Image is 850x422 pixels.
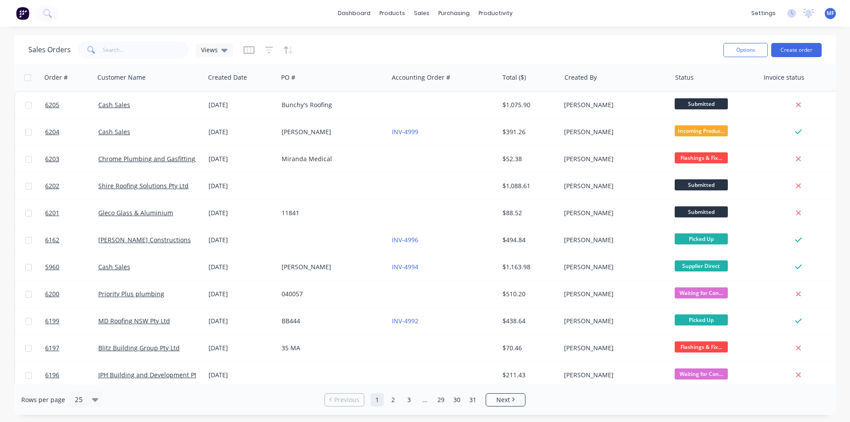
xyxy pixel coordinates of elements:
a: Page 29 [434,393,448,407]
div: Bunchy's Roofing [282,101,380,109]
div: [DATE] [209,236,274,244]
div: $438.64 [502,317,554,325]
span: 6201 [45,209,59,217]
div: sales [410,7,434,20]
a: [PERSON_NAME] Constructions [98,236,191,244]
span: Waiting for Con... [675,287,728,298]
div: [DATE] [209,290,274,298]
span: 6200 [45,290,59,298]
span: Submitted [675,179,728,190]
span: Submitted [675,206,728,217]
div: [DATE] [209,182,274,190]
div: productivity [474,7,517,20]
div: $88.52 [502,209,554,217]
a: 6201 [45,200,98,226]
span: 6202 [45,182,59,190]
div: purchasing [434,7,474,20]
a: Page 31 [466,393,479,407]
a: dashboard [333,7,375,20]
div: [DATE] [209,155,274,163]
div: [PERSON_NAME] [282,128,380,136]
span: MF [827,9,834,17]
button: Options [723,43,768,57]
span: 5960 [45,263,59,271]
div: Order # [44,73,68,82]
a: Page 3 [402,393,416,407]
div: [DATE] [209,371,274,379]
a: Page 30 [450,393,464,407]
a: 6199 [45,308,98,334]
a: Page 1 is your current page [371,393,384,407]
a: 5960 [45,254,98,280]
div: $494.84 [502,236,554,244]
div: PO # [281,73,295,82]
span: Incoming Produc... [675,125,728,136]
div: [PERSON_NAME] [564,182,662,190]
a: Blitz Building Group Pty Ltd [98,344,180,352]
input: Search... [103,41,189,59]
div: Created Date [208,73,247,82]
a: 6162 [45,227,98,253]
div: [PERSON_NAME] [564,317,662,325]
a: Cash Sales [98,263,130,271]
a: MD Roofing NSW Pty Ltd [98,317,170,325]
img: Factory [16,7,29,20]
span: 6197 [45,344,59,352]
div: $52.38 [502,155,554,163]
div: [DATE] [209,128,274,136]
div: $211.43 [502,371,554,379]
span: 6205 [45,101,59,109]
a: 6196 [45,362,98,388]
span: Supplier Direct [675,260,728,271]
div: Miranda Medical [282,155,380,163]
span: 6199 [45,317,59,325]
div: [PERSON_NAME] [282,263,380,271]
a: Cash Sales [98,101,130,109]
a: INV-4996 [392,236,418,244]
span: Flashings & Fix... [675,152,728,163]
a: INV-4999 [392,128,418,136]
div: 35 MA [282,344,380,352]
a: INV-4994 [392,263,418,271]
a: Previous page [325,395,364,404]
span: 6203 [45,155,59,163]
span: Picked Up [675,314,728,325]
a: INV-4992 [392,317,418,325]
div: $391.26 [502,128,554,136]
a: Gleco Glass & Aluminium [98,209,173,217]
div: 11841 [282,209,380,217]
a: Next page [486,395,525,404]
span: Next [496,395,510,404]
div: BB444 [282,317,380,325]
a: Shire Roofing Solutions Pty Ltd [98,182,189,190]
ul: Pagination [321,393,529,407]
a: Jump forward [418,393,432,407]
span: Previous [334,395,359,404]
div: [PERSON_NAME] [564,128,662,136]
div: $1,163.98 [502,263,554,271]
span: 6196 [45,371,59,379]
div: Status [675,73,694,82]
div: [PERSON_NAME] [564,344,662,352]
div: settings [747,7,780,20]
div: [PERSON_NAME] [564,209,662,217]
div: $1,075.90 [502,101,554,109]
span: Picked Up [675,233,728,244]
div: Invoice status [764,73,804,82]
div: [PERSON_NAME] [564,371,662,379]
div: Accounting Order # [392,73,450,82]
span: Submitted [675,98,728,109]
div: [DATE] [209,209,274,217]
div: 040057 [282,290,380,298]
a: 6203 [45,146,98,172]
div: [DATE] [209,263,274,271]
a: Priority Plus plumbing [98,290,164,298]
div: [PERSON_NAME] [564,290,662,298]
span: Rows per page [21,395,65,404]
div: $1,088.61 [502,182,554,190]
a: 6197 [45,335,98,361]
span: Views [201,45,218,54]
div: [PERSON_NAME] [564,263,662,271]
div: $510.20 [502,290,554,298]
a: Cash Sales [98,128,130,136]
